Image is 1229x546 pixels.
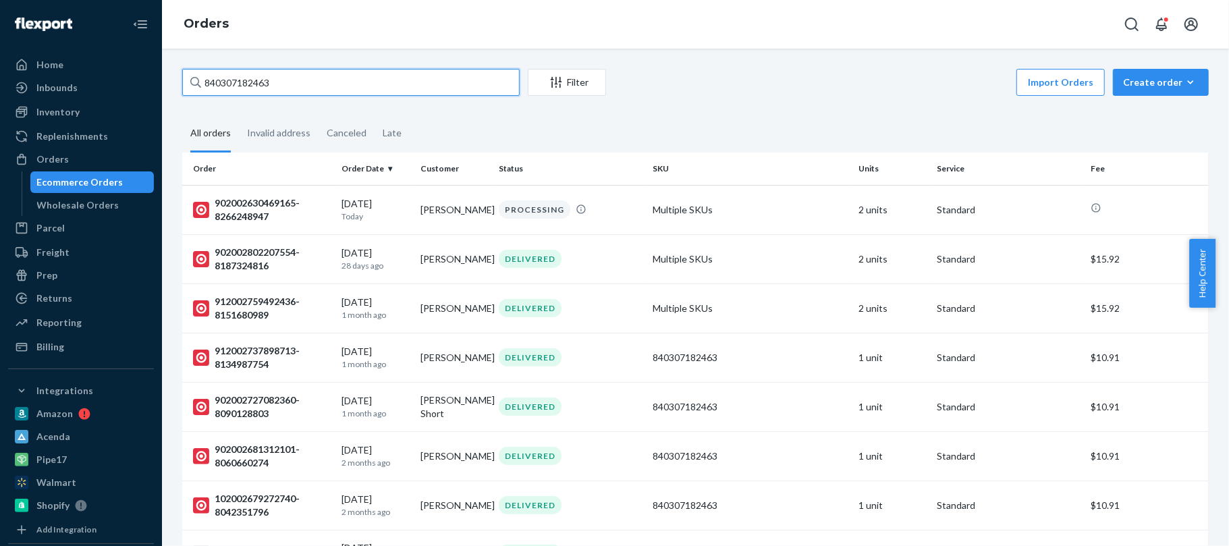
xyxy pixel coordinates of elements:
[415,481,494,530] td: [PERSON_NAME]
[36,292,72,305] div: Returns
[190,115,231,153] div: All orders
[36,340,64,354] div: Billing
[937,449,1080,463] p: Standard
[127,11,154,38] button: Close Navigation
[8,403,154,425] a: Amazon
[182,69,520,96] input: Search orders
[1118,11,1145,38] button: Open Search Box
[342,358,410,370] p: 1 month ago
[342,211,410,222] p: Today
[327,115,366,151] div: Canceled
[8,265,154,286] a: Prep
[1148,11,1175,38] button: Open notifications
[1178,11,1205,38] button: Open account menu
[342,246,410,271] div: [DATE]
[37,198,119,212] div: Wholesale Orders
[653,400,848,414] div: 840307182463
[36,316,82,329] div: Reporting
[342,296,410,321] div: [DATE]
[853,283,932,333] td: 2 units
[1085,333,1209,382] td: $10.91
[383,115,402,151] div: Late
[853,431,932,481] td: 1 unit
[30,171,155,193] a: Ecommerce Orders
[36,430,70,443] div: Acenda
[184,16,229,31] a: Orders
[1085,481,1209,530] td: $10.91
[193,344,331,371] div: 912002737898713-8134987754
[182,153,336,185] th: Order
[853,153,932,185] th: Units
[415,333,494,382] td: [PERSON_NAME]
[342,506,410,518] p: 2 months ago
[648,283,853,333] td: Multiple SKUs
[336,153,415,185] th: Order Date
[342,443,410,468] div: [DATE]
[36,130,108,143] div: Replenishments
[193,246,331,273] div: 902002802207554-8187324816
[8,472,154,493] a: Walmart
[493,153,647,185] th: Status
[648,185,853,234] td: Multiple SKUs
[653,499,848,512] div: 840307182463
[853,185,932,234] td: 2 units
[1085,234,1209,283] td: $15.92
[499,496,562,514] div: DELIVERED
[8,380,154,402] button: Integrations
[937,351,1080,364] p: Standard
[853,382,932,431] td: 1 unit
[1085,431,1209,481] td: $10.91
[653,449,848,463] div: 840307182463
[342,408,410,419] p: 1 month ago
[1189,239,1216,308] button: Help Center
[247,115,310,151] div: Invalid address
[342,457,410,468] p: 2 months ago
[8,336,154,358] a: Billing
[1113,69,1209,96] button: Create order
[415,234,494,283] td: [PERSON_NAME]
[173,5,240,44] ol: breadcrumbs
[193,393,331,420] div: 902002727082360-8090128803
[36,407,73,420] div: Amazon
[36,453,67,466] div: Pipe17
[648,153,853,185] th: SKU
[8,77,154,99] a: Inbounds
[342,345,410,370] div: [DATE]
[30,194,155,216] a: Wholesale Orders
[415,185,494,234] td: [PERSON_NAME]
[653,351,848,364] div: 840307182463
[931,153,1085,185] th: Service
[8,54,154,76] a: Home
[420,163,489,174] div: Customer
[499,299,562,317] div: DELIVERED
[853,481,932,530] td: 1 unit
[36,153,69,166] div: Orders
[1085,153,1209,185] th: Fee
[1016,69,1105,96] button: Import Orders
[8,288,154,309] a: Returns
[193,443,331,470] div: 902002681312101-8060660274
[36,499,70,512] div: Shopify
[36,105,80,119] div: Inventory
[36,58,63,72] div: Home
[8,449,154,470] a: Pipe17
[853,333,932,382] td: 1 unit
[937,499,1080,512] p: Standard
[1123,76,1199,89] div: Create order
[8,242,154,263] a: Freight
[36,246,70,259] div: Freight
[499,447,562,465] div: DELIVERED
[342,309,410,321] p: 1 month ago
[8,101,154,123] a: Inventory
[8,217,154,239] a: Parcel
[36,476,76,489] div: Walmart
[937,400,1080,414] p: Standard
[36,524,97,535] div: Add Integration
[937,302,1080,315] p: Standard
[499,398,562,416] div: DELIVERED
[1085,283,1209,333] td: $15.92
[499,348,562,366] div: DELIVERED
[8,126,154,147] a: Replenishments
[193,295,331,322] div: 912002759492436-8151680989
[415,431,494,481] td: [PERSON_NAME]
